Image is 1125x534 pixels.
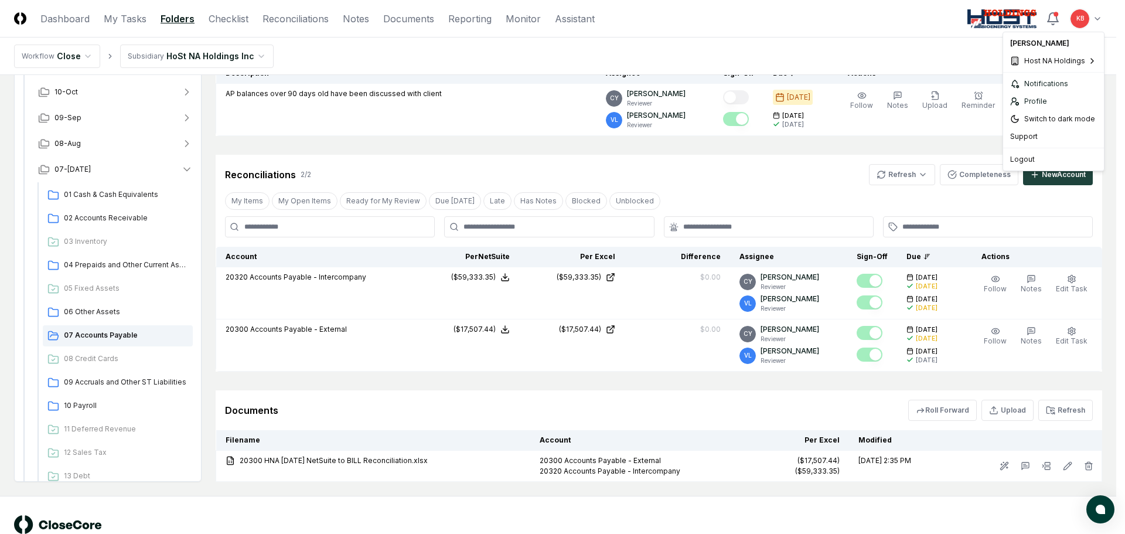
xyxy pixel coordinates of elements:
[1005,128,1102,145] div: Support
[1005,35,1102,52] div: [PERSON_NAME]
[1005,110,1102,128] div: Switch to dark mode
[1005,93,1102,110] a: Profile
[1005,151,1102,168] div: Logout
[1024,56,1085,66] span: Host NA Holdings
[1005,75,1102,93] a: Notifications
